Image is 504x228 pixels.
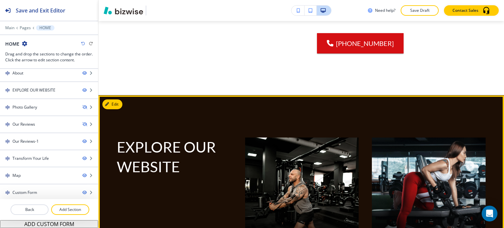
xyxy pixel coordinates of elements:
button: Add Section [51,204,89,215]
div: Open Intercom Messenger [482,206,497,221]
img: Drag [5,88,10,93]
h2: HOME [5,40,19,47]
img: Drag [5,122,10,127]
p: Add Section [52,207,89,213]
button: Back [10,204,49,215]
div: EXPLORE OUR WEBSITE [12,87,55,93]
p: HOME [39,26,51,30]
button: Pages [20,26,31,30]
h3: Drag and drop the sections to change the order. Click the arrow to edit section content. [5,51,93,63]
div: Transform Your Life [12,155,49,161]
div: Map [12,173,21,178]
p: Save Draft [409,8,430,13]
img: Drag [5,105,10,110]
button: Contact Sales [444,5,499,16]
div: About [12,70,23,76]
button: Main [5,26,14,30]
div: Photo Gallery [12,104,37,110]
p: Contact Sales [452,8,478,13]
p: Back [11,207,48,213]
button: HOME [36,25,54,31]
img: Drag [5,71,10,75]
img: Your Logo [149,8,167,13]
img: Drag [5,190,10,195]
h3: Need help? [375,8,395,13]
div: Custom Form [12,190,37,196]
div: Our Reviews [12,121,35,127]
img: Drag [5,156,10,161]
p: EXPLORE OUR WEBSITE [117,137,229,177]
h2: Save and Exit Editor [16,7,65,14]
a: [PHONE_NUMBER] [317,33,404,53]
img: Drag [5,139,10,144]
button: Edit [102,99,122,109]
img: Bizwise Logo [104,7,143,14]
button: Save Draft [401,5,439,16]
img: Drag [5,173,10,178]
div: Our Reviews-1 [12,138,39,144]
